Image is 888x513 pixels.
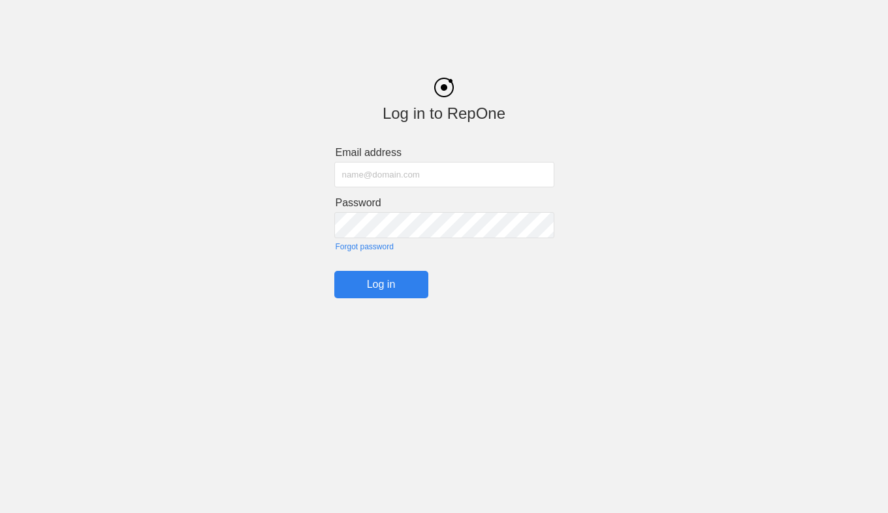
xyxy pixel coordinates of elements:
label: Password [336,197,554,209]
img: black_logo.png [434,78,454,97]
a: Forgot password [336,242,554,251]
label: Email address [336,147,554,159]
input: Log in [334,271,428,298]
input: name@domain.com [334,162,554,187]
div: Log in to RepOne [334,104,554,123]
iframe: Chat Widget [653,362,888,513]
